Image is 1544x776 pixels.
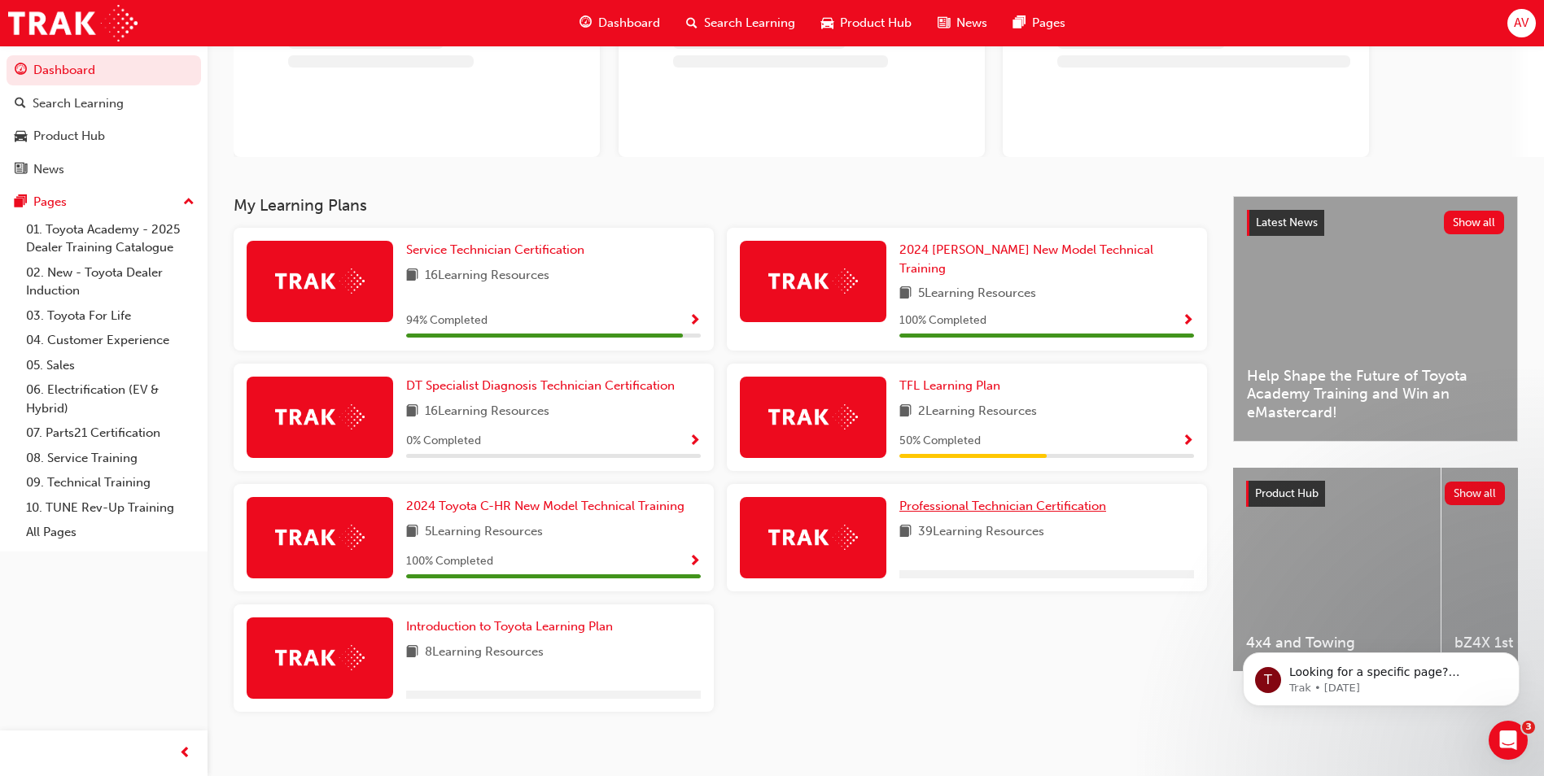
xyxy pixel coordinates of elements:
[406,522,418,543] span: book-icon
[20,260,201,303] a: 02. New - Toyota Dealer Induction
[20,328,201,353] a: 04. Customer Experience
[425,643,544,663] span: 8 Learning Resources
[406,643,418,663] span: book-icon
[918,402,1037,422] span: 2 Learning Resources
[1247,367,1504,422] span: Help Shape the Future of Toyota Academy Training and Win an eMastercard!
[689,551,701,572] button: Show Progress
[7,155,201,185] a: News
[1000,7,1078,40] a: pages-iconPages
[580,13,592,33] span: guage-icon
[1522,721,1535,734] span: 3
[8,5,138,41] img: Trak
[406,497,691,516] a: 2024 Toyota C-HR New Model Technical Training
[768,404,858,429] img: Trak
[406,241,591,259] a: Service Technician Certification
[406,402,418,422] span: book-icon
[275,268,365,294] img: Trak
[406,266,418,286] span: book-icon
[899,284,912,304] span: book-icon
[1255,486,1319,500] span: Product Hub
[1444,211,1505,234] button: Show all
[406,377,681,395] a: DT Specialist Diagnosis Technician Certification
[406,312,488,330] span: 94 % Completed
[406,432,481,451] span: 0 % Completed
[925,7,1000,40] a: news-iconNews
[918,522,1044,543] span: 39 Learning Resources
[598,14,660,33] span: Dashboard
[899,241,1194,277] a: 2024 [PERSON_NAME] New Model Technical Training
[1256,216,1318,229] span: Latest News
[808,7,925,40] a: car-iconProduct Hub
[899,242,1153,276] span: 2024 [PERSON_NAME] New Model Technical Training
[406,552,493,571] span: 100 % Completed
[7,55,201,85] a: Dashboard
[20,377,201,421] a: 06. Electrification (EV & Hybrid)
[275,525,365,550] img: Trak
[406,499,685,513] span: 2024 Toyota C-HR New Model Technical Training
[1218,618,1544,732] iframe: Intercom notifications message
[20,495,201,521] a: 10. TUNE Rev-Up Training
[686,13,698,33] span: search-icon
[899,377,1007,395] a: TFL Learning Plan
[689,431,701,451] button: Show Progress
[7,52,201,187] button: DashboardSearch LearningProduct HubNews
[406,378,675,393] span: DT Specialist Diagnosis Technician Certification
[1233,196,1518,442] a: Latest NewsShow allHelp Shape the Future of Toyota Academy Training and Win an eMastercard!
[275,404,365,429] img: Trak
[406,619,613,634] span: Introduction to Toyota Learning Plan
[20,303,201,329] a: 03. Toyota For Life
[15,97,26,111] span: search-icon
[689,555,701,569] span: Show Progress
[899,497,1113,516] a: Professional Technician Certification
[425,522,543,543] span: 5 Learning Resources
[1489,721,1528,760] iframe: Intercom live chat
[15,129,27,144] span: car-icon
[956,14,987,33] span: News
[1182,311,1194,331] button: Show Progress
[425,266,549,286] span: 16 Learning Resources
[899,432,981,451] span: 50 % Completed
[20,446,201,471] a: 08. Service Training
[15,195,27,210] span: pages-icon
[406,617,619,636] a: Introduction to Toyota Learning Plan
[1182,434,1194,449] span: Show Progress
[1507,9,1536,37] button: AV
[234,196,1207,215] h3: My Learning Plans
[20,217,201,260] a: 01. Toyota Academy - 2025 Dealer Training Catalogue
[425,402,549,422] span: 16 Learning Resources
[899,378,1000,393] span: TFL Learning Plan
[7,89,201,119] a: Search Learning
[689,311,701,331] button: Show Progress
[179,743,191,764] span: prev-icon
[1182,314,1194,329] span: Show Progress
[689,314,701,329] span: Show Progress
[33,127,105,146] div: Product Hub
[7,121,201,151] a: Product Hub
[899,499,1106,513] span: Professional Technician Certification
[20,470,201,495] a: 09. Technical Training
[183,192,195,213] span: up-icon
[918,284,1036,304] span: 5 Learning Resources
[7,187,201,217] button: Pages
[33,193,67,211] div: Pages
[1514,14,1529,33] span: AV
[673,7,808,40] a: search-iconSearch Learning
[33,94,124,113] div: Search Learning
[1445,482,1506,505] button: Show all
[1246,481,1505,507] a: Product HubShow all
[768,268,858,294] img: Trak
[275,645,365,670] img: Trak
[20,421,201,446] a: 07. Parts21 Certification
[899,522,912,543] span: book-icon
[20,520,201,545] a: All Pages
[938,13,950,33] span: news-icon
[15,63,27,78] span: guage-icon
[899,312,986,330] span: 100 % Completed
[15,163,27,177] span: news-icon
[1247,210,1504,236] a: Latest NewsShow all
